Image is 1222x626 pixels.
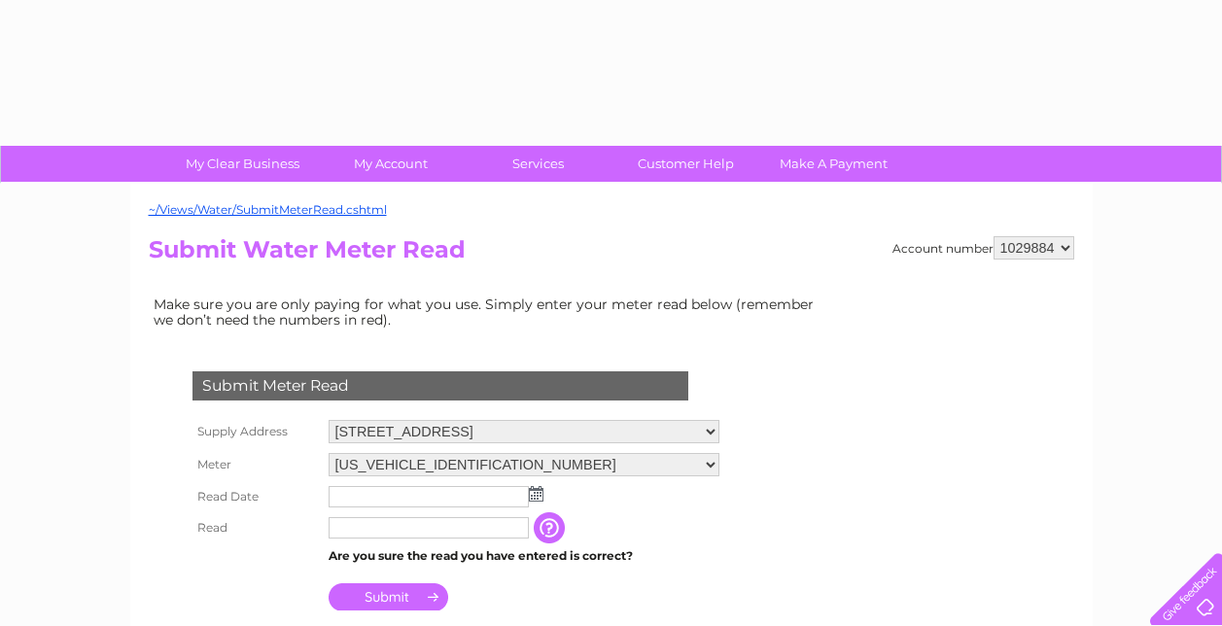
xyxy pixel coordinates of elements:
input: Information [534,512,569,543]
th: Read Date [188,481,324,512]
h2: Submit Water Meter Read [149,236,1074,273]
a: ~/Views/Water/SubmitMeterRead.cshtml [149,202,387,217]
th: Meter [188,448,324,481]
td: Are you sure the read you have entered is correct? [324,543,724,569]
td: Make sure you are only paying for what you use. Simply enter your meter read below (remember we d... [149,292,829,332]
img: ... [529,486,543,502]
input: Submit [329,583,448,610]
a: My Clear Business [162,146,323,182]
div: Account number [892,236,1074,260]
a: Make A Payment [753,146,914,182]
th: Supply Address [188,415,324,448]
th: Read [188,512,324,543]
a: Customer Help [606,146,766,182]
a: My Account [310,146,471,182]
div: Submit Meter Read [192,371,688,400]
a: Services [458,146,618,182]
